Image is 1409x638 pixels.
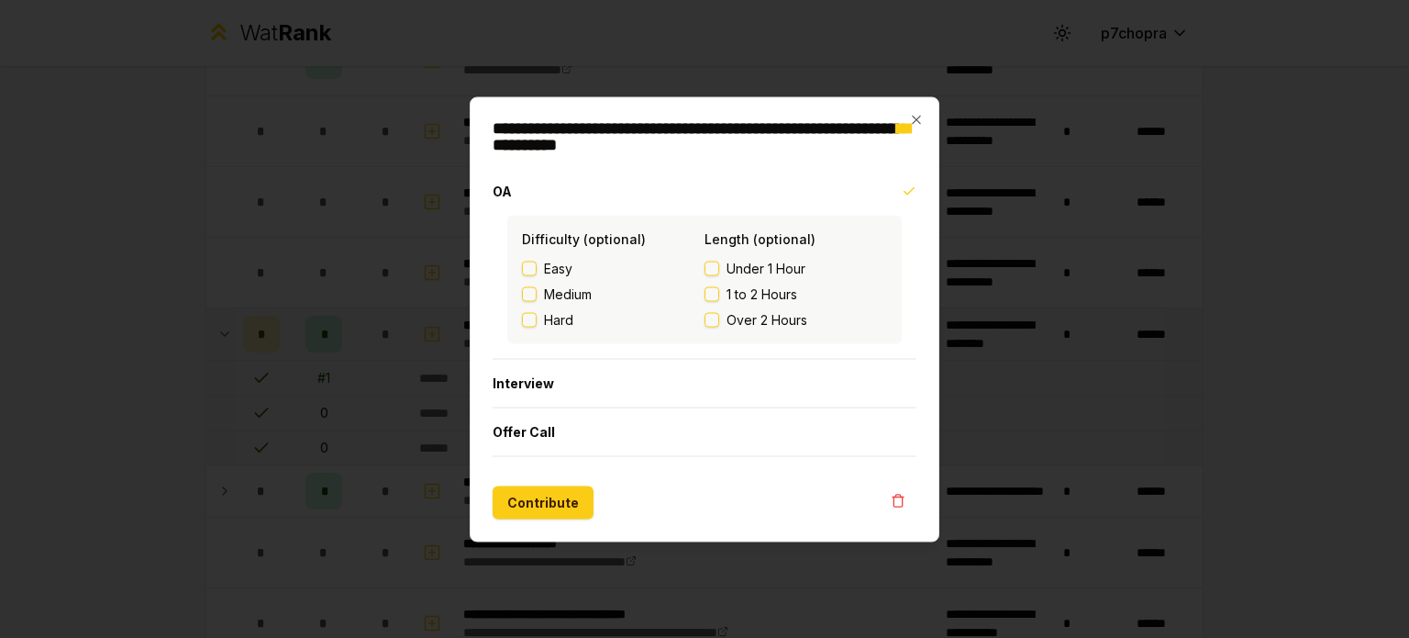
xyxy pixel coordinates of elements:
[544,285,592,303] span: Medium
[704,261,719,275] button: Under 1 Hour
[522,230,646,246] label: Difficulty (optional)
[544,259,572,277] span: Easy
[493,408,916,455] button: Offer Call
[727,285,797,303] span: 1 to 2 Hours
[493,486,594,519] button: Contribute
[704,312,719,327] button: Over 2 Hours
[727,259,805,277] span: Under 1 Hour
[493,167,916,215] button: OA
[727,310,807,329] span: Over 2 Hours
[522,286,537,301] button: Medium
[704,286,719,301] button: 1 to 2 Hours
[704,230,815,246] label: Length (optional)
[522,312,537,327] button: Hard
[544,310,573,329] span: Hard
[493,359,916,407] button: Interview
[493,215,916,358] div: OA
[522,261,537,275] button: Easy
